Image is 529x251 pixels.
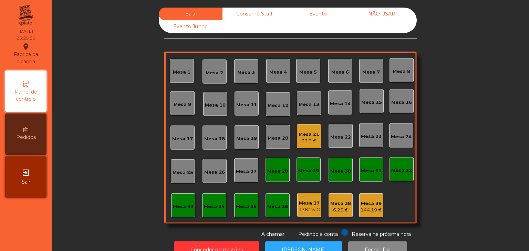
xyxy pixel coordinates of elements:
[269,69,287,76] div: Mesa 4
[236,168,257,175] div: Mesa 27
[330,100,351,107] div: Mesa 14
[391,99,412,106] div: Mesa 16
[298,231,338,237] span: Pedindo a conta
[205,102,226,109] div: Mesa 10
[299,200,320,207] div: Mesa 37
[299,101,319,108] div: Mesa 13
[267,203,288,210] div: Mesa 36
[22,178,30,186] span: Sair
[331,69,349,76] div: Mesa 6
[172,135,193,142] div: Mesa 17
[350,8,414,20] div: NÃO USAR
[237,69,255,76] div: Mesa 3
[206,69,223,76] div: Mesa 2
[7,88,45,103] span: Painel de controlo
[17,35,35,41] div: 23:29:56
[268,135,288,142] div: Mesa 20
[173,69,190,76] div: Mesa 1
[298,167,319,174] div: Mesa 29
[22,43,30,51] i: location_on
[236,135,257,142] div: Mesa 19
[286,8,350,20] div: Evento
[361,167,382,174] div: Mesa 31
[330,168,351,175] div: Mesa 30
[267,168,288,175] div: Mesa 28
[299,131,319,138] div: Mesa 21
[352,231,411,237] span: Reserva na próxima hora
[16,134,36,141] span: Pedidos
[204,169,225,176] div: Mesa 26
[222,8,286,20] div: Consumo Staff
[6,43,46,65] div: Fabrica da picanha
[261,231,284,237] span: A chamar
[330,200,351,207] div: Mesa 38
[174,101,191,108] div: Mesa 9
[19,28,33,34] div: [DATE]
[236,203,257,210] div: Mesa 35
[159,8,222,20] div: Sala
[299,69,317,76] div: Mesa 5
[361,207,382,214] div: 144.19 €
[22,168,30,177] i: exit_to_app
[299,206,320,213] div: 138.25 €
[204,135,225,142] div: Mesa 18
[236,101,257,108] div: Mesa 11
[204,203,225,210] div: Mesa 34
[330,207,351,214] div: 6.25 €
[17,3,34,28] img: qpiato
[361,99,382,106] div: Mesa 15
[159,20,222,33] div: Evento Junho
[393,68,410,75] div: Mesa 8
[173,169,193,176] div: Mesa 25
[361,133,382,140] div: Mesa 23
[299,138,319,144] div: 39.9 €
[391,133,412,140] div: Mesa 24
[173,203,194,210] div: Mesa 33
[391,167,412,174] div: Mesa 32
[330,134,351,141] div: Mesa 22
[268,102,288,109] div: Mesa 12
[362,69,380,76] div: Mesa 7
[361,200,382,207] div: Mesa 39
